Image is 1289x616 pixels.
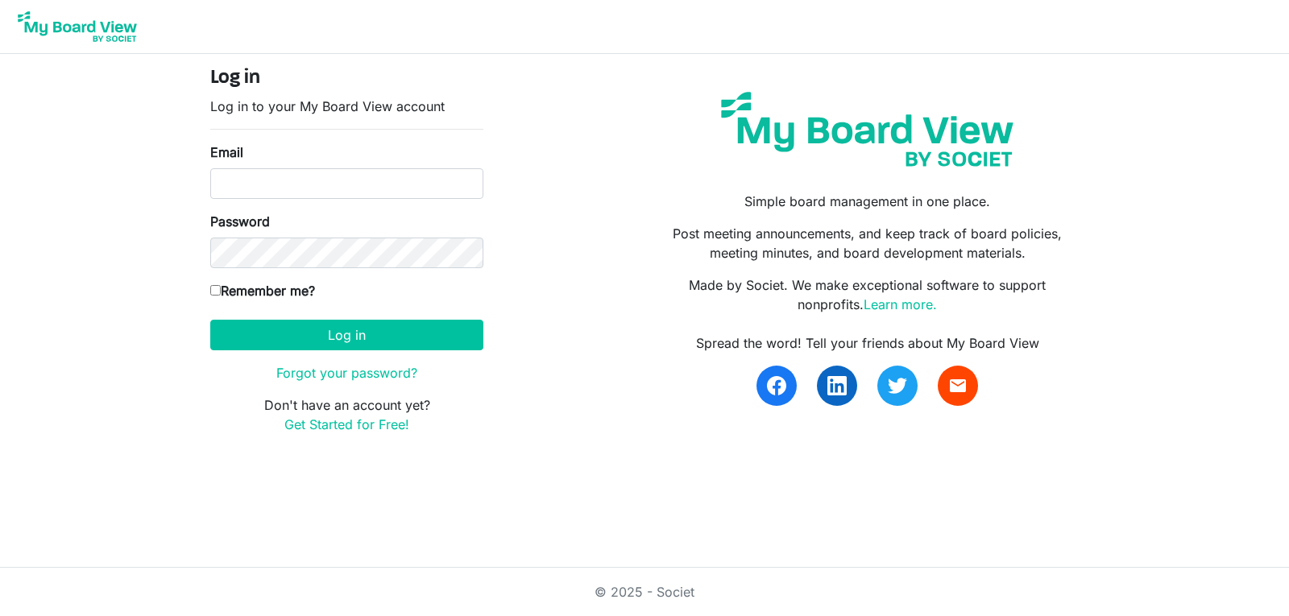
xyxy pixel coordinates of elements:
a: email [938,366,978,406]
img: linkedin.svg [827,376,847,395]
a: Get Started for Free! [284,416,409,432]
p: Log in to your My Board View account [210,97,483,116]
p: Don't have an account yet? [210,395,483,434]
span: email [948,376,968,395]
a: © 2025 - Societ [595,584,694,600]
img: twitter.svg [888,376,907,395]
input: Remember me? [210,285,221,296]
img: My Board View Logo [13,6,142,47]
p: Made by Societ. We make exceptional software to support nonprofits. [657,275,1079,314]
p: Post meeting announcements, and keep track of board policies, meeting minutes, and board developm... [657,224,1079,263]
a: Forgot your password? [276,365,417,381]
div: Spread the word! Tell your friends about My Board View [657,333,1079,353]
label: Remember me? [210,281,315,300]
label: Email [210,143,243,162]
p: Simple board management in one place. [657,192,1079,211]
a: Learn more. [864,296,937,312]
button: Log in [210,320,483,350]
h4: Log in [210,67,483,90]
img: facebook.svg [767,376,786,395]
img: my-board-view-societ.svg [709,80,1026,179]
label: Password [210,212,270,231]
